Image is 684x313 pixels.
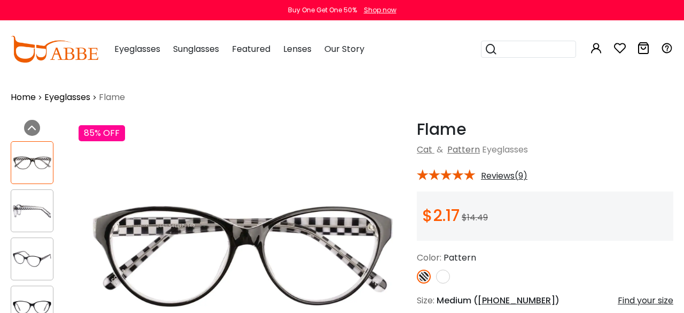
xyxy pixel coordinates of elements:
span: Featured [232,43,270,55]
div: 85% OFF [79,125,125,141]
span: $2.17 [422,204,460,227]
span: Medium ( ) [437,294,559,307]
span: Color: [417,251,441,264]
span: Our Story [324,43,364,55]
div: Find your size [618,294,673,307]
a: Shop now [359,5,397,14]
span: Flame [99,91,125,104]
div: Buy One Get One 50% [288,5,357,15]
a: Cat [417,143,432,156]
a: Eyeglasses [44,91,90,104]
span: Reviews(9) [481,171,527,181]
a: Pattern [447,143,480,156]
span: Sunglasses [173,43,219,55]
span: $14.49 [462,211,488,224]
span: [PHONE_NUMBER] [478,294,555,307]
img: abbeglasses.com [11,36,98,63]
div: Shop now [364,5,397,15]
a: Home [11,91,36,104]
img: Flame Pattern Plastic Eyeglasses , UniversalBridgeFit Frames from ABBE Glasses [11,152,53,173]
span: & [434,143,445,156]
span: Pattern [444,251,476,264]
span: Eyeglasses [482,143,528,156]
img: Flame Pattern Plastic Eyeglasses , UniversalBridgeFit Frames from ABBE Glasses [11,201,53,222]
span: Lenses [283,43,312,55]
img: Flame Pattern Plastic Eyeglasses , UniversalBridgeFit Frames from ABBE Glasses [11,249,53,270]
h1: Flame [417,120,673,139]
span: Eyeglasses [114,43,160,55]
span: Size: [417,294,434,307]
